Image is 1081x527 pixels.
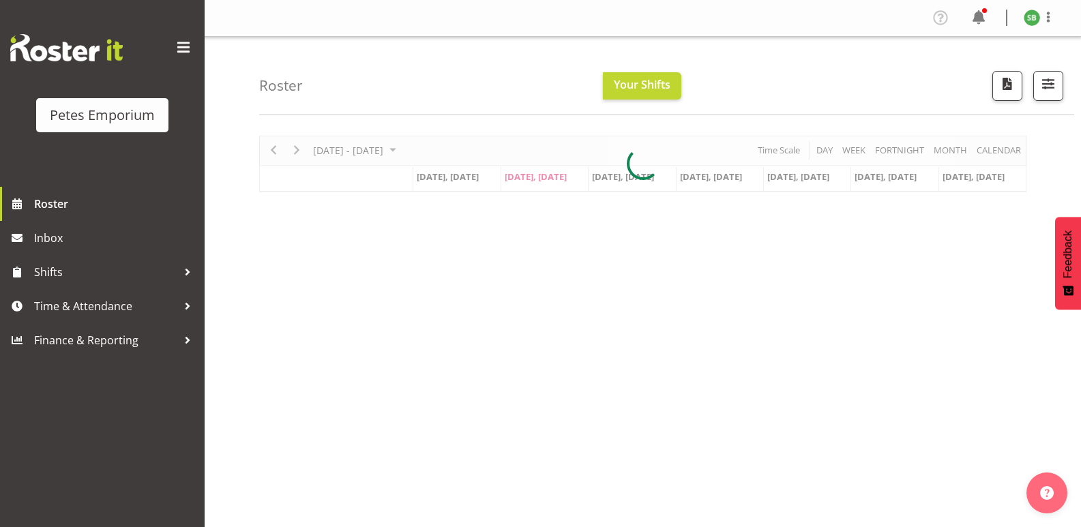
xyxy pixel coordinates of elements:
img: Rosterit website logo [10,34,123,61]
span: Your Shifts [614,77,670,92]
span: Roster [34,194,198,214]
h4: Roster [259,78,303,93]
img: stephanie-burden9828.jpg [1024,10,1040,26]
button: Feedback - Show survey [1055,217,1081,310]
button: Filter Shifts [1033,71,1063,101]
img: help-xxl-2.png [1040,486,1054,500]
span: Feedback [1062,230,1074,278]
span: Shifts [34,262,177,282]
span: Inbox [34,228,198,248]
button: Download a PDF of the roster according to the set date range. [992,71,1022,101]
span: Finance & Reporting [34,330,177,350]
button: Your Shifts [603,72,681,100]
div: Petes Emporium [50,105,155,125]
span: Time & Attendance [34,296,177,316]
